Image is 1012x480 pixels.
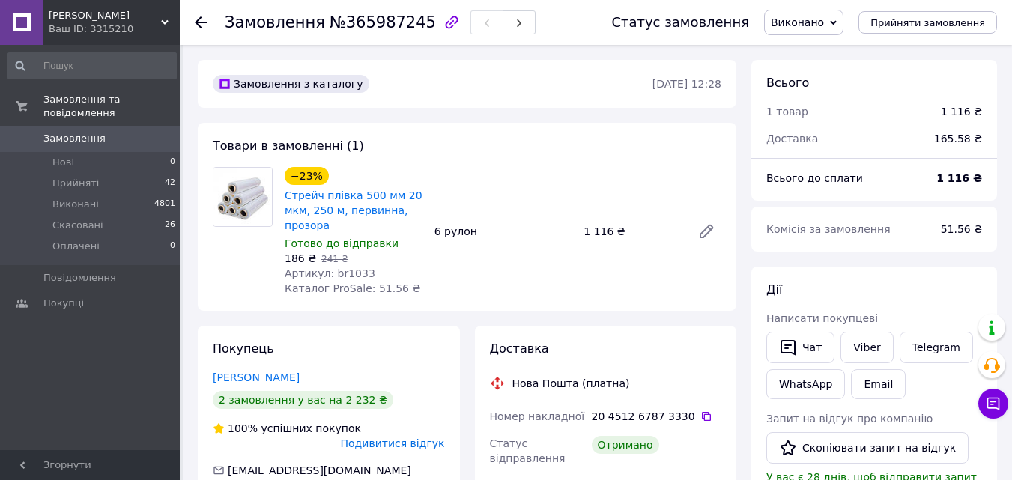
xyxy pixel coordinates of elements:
[213,168,272,226] img: Стрейч плівка 500 мм 20 мкм, 250 м, первинна, прозора
[285,167,329,185] div: −23%
[766,282,782,297] span: Дії
[285,267,375,279] span: Артикул: br1033
[43,271,116,285] span: Повідомлення
[285,282,420,294] span: Каталог ProSale: 51.56 ₴
[490,437,566,464] span: Статус відправлення
[509,376,634,391] div: Нова Пошта (платна)
[941,104,982,119] div: 1 116 ₴
[52,156,74,169] span: Нові
[771,16,824,28] span: Виконано
[428,221,578,242] div: 6 рулон
[52,240,100,253] span: Оплачені
[228,464,411,476] span: [EMAIL_ADDRESS][DOMAIN_NAME]
[213,371,300,383] a: [PERSON_NAME]
[978,389,1008,419] button: Чат з покупцем
[691,216,721,246] a: Редагувати
[52,177,99,190] span: Прийняті
[840,332,893,363] a: Viber
[578,221,685,242] div: 1 116 ₴
[213,75,369,93] div: Замовлення з каталогу
[43,132,106,145] span: Замовлення
[43,93,180,120] span: Замовлення та повідомлення
[170,156,175,169] span: 0
[213,139,364,153] span: Товари в замовленні (1)
[285,189,422,231] a: Стрейч плівка 500 мм 20 мкм, 250 м, первинна, прозора
[766,369,845,399] a: WhatsApp
[49,22,180,36] div: Ваш ID: 3315210
[592,409,721,424] div: 20 4512 6787 3330
[490,341,549,356] span: Доставка
[766,106,808,118] span: 1 товар
[285,252,316,264] span: 186 ₴
[766,432,969,464] button: Скопіювати запит на відгук
[925,122,991,155] div: 165.58 ₴
[213,421,361,436] div: успішних покупок
[7,52,177,79] input: Пошук
[766,172,863,184] span: Всього до сплати
[941,223,982,235] span: 51.56 ₴
[652,78,721,90] time: [DATE] 12:28
[330,13,436,31] span: №365987245
[52,219,103,232] span: Скасовані
[766,133,818,145] span: Доставка
[49,9,161,22] span: ТД Петровський
[170,240,175,253] span: 0
[285,237,399,249] span: Готово до відправки
[936,172,982,184] b: 1 116 ₴
[165,177,175,190] span: 42
[225,13,325,31] span: Замовлення
[858,11,997,34] button: Прийняти замовлення
[851,369,906,399] button: Email
[490,410,585,422] span: Номер накладної
[766,332,834,363] button: Чат
[213,391,393,409] div: 2 замовлення у вас на 2 232 ₴
[154,198,175,211] span: 4801
[766,413,933,425] span: Запит на відгук про компанію
[228,422,258,434] span: 100%
[321,254,348,264] span: 241 ₴
[52,198,99,211] span: Виконані
[766,312,878,324] span: Написати покупцеві
[611,15,749,30] div: Статус замовлення
[43,297,84,310] span: Покупці
[341,437,445,449] span: Подивитися відгук
[213,341,274,356] span: Покупець
[165,219,175,232] span: 26
[592,436,659,454] div: Отримано
[195,15,207,30] div: Повернутися назад
[766,223,891,235] span: Комісія за замовлення
[900,332,973,363] a: Telegram
[870,17,985,28] span: Прийняти замовлення
[766,76,809,90] span: Всього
